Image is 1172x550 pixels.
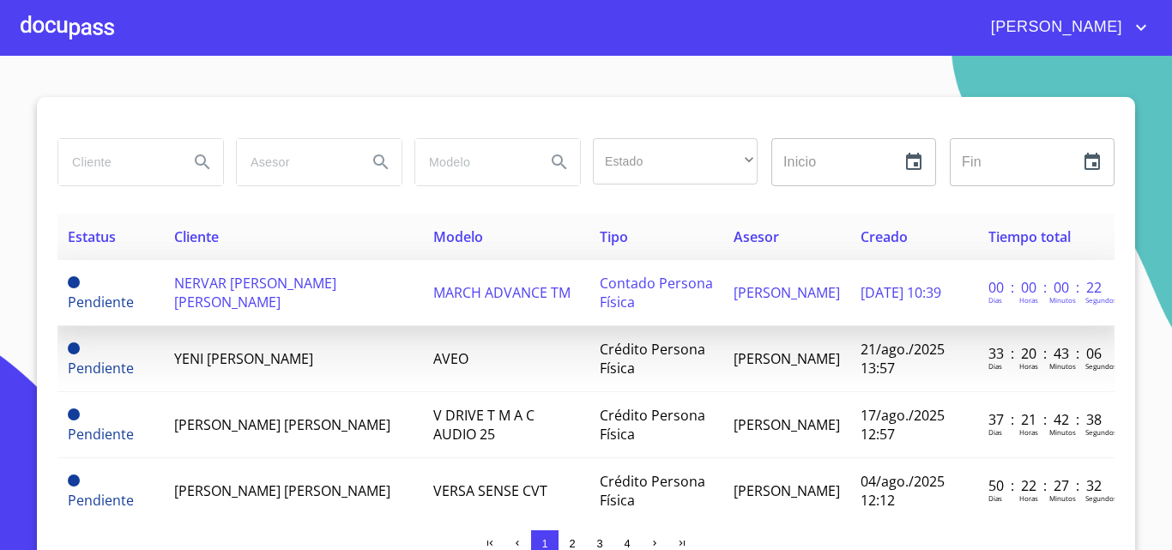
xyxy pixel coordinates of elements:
span: Tipo [600,227,628,246]
span: 21/ago./2025 13:57 [861,340,945,378]
button: Search [539,142,580,183]
span: Tiempo total [988,227,1071,246]
input: search [415,139,532,185]
span: Pendiente [68,491,134,510]
p: Segundos [1085,361,1117,371]
span: AVEO [433,349,468,368]
span: VERSA SENSE CVT [433,481,547,500]
span: MARCH ADVANCE TM [433,283,571,302]
span: Creado [861,227,908,246]
p: 00 : 00 : 00 : 22 [988,278,1104,297]
span: Pendiente [68,276,80,288]
p: Dias [988,427,1002,437]
span: [PERSON_NAME] [978,14,1131,41]
span: Pendiente [68,425,134,444]
input: search [237,139,353,185]
span: Contado Persona Física [600,274,713,311]
p: Dias [988,493,1002,503]
span: Pendiente [68,359,134,378]
span: 17/ago./2025 12:57 [861,406,945,444]
p: Segundos [1085,493,1117,503]
span: Estatus [68,227,116,246]
button: Search [360,142,402,183]
p: Segundos [1085,427,1117,437]
span: 1 [541,537,547,550]
p: Horas [1019,493,1038,503]
span: 2 [569,537,575,550]
span: [PERSON_NAME] [734,481,840,500]
span: Asesor [734,227,779,246]
span: 4 [624,537,630,550]
p: Minutos [1049,361,1076,371]
p: Dias [988,295,1002,305]
span: [DATE] 10:39 [861,283,941,302]
span: NERVAR [PERSON_NAME] [PERSON_NAME] [174,274,336,311]
span: V DRIVE T M A C AUDIO 25 [433,406,535,444]
p: Dias [988,361,1002,371]
input: search [58,139,175,185]
p: Minutos [1049,427,1076,437]
span: Crédito Persona Física [600,472,705,510]
span: [PERSON_NAME] [PERSON_NAME] [174,415,390,434]
span: Modelo [433,227,483,246]
span: [PERSON_NAME] [734,349,840,368]
button: Search [182,142,223,183]
span: [PERSON_NAME] [PERSON_NAME] [174,481,390,500]
span: Crédito Persona Física [600,340,705,378]
span: 04/ago./2025 12:12 [861,472,945,510]
p: Horas [1019,361,1038,371]
p: Minutos [1049,493,1076,503]
p: 37 : 21 : 42 : 38 [988,410,1104,429]
span: YENI [PERSON_NAME] [174,349,313,368]
span: Cliente [174,227,219,246]
div: ​ [593,138,758,184]
p: Segundos [1085,295,1117,305]
p: Minutos [1049,295,1076,305]
span: Crédito Persona Física [600,406,705,444]
p: 33 : 20 : 43 : 06 [988,344,1104,363]
span: Pendiente [68,474,80,487]
span: Pendiente [68,293,134,311]
p: 50 : 22 : 27 : 32 [988,476,1104,495]
span: Pendiente [68,342,80,354]
span: Pendiente [68,408,80,420]
p: Horas [1019,295,1038,305]
span: 3 [596,537,602,550]
span: [PERSON_NAME] [734,415,840,434]
span: [PERSON_NAME] [734,283,840,302]
button: account of current user [978,14,1151,41]
p: Horas [1019,427,1038,437]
